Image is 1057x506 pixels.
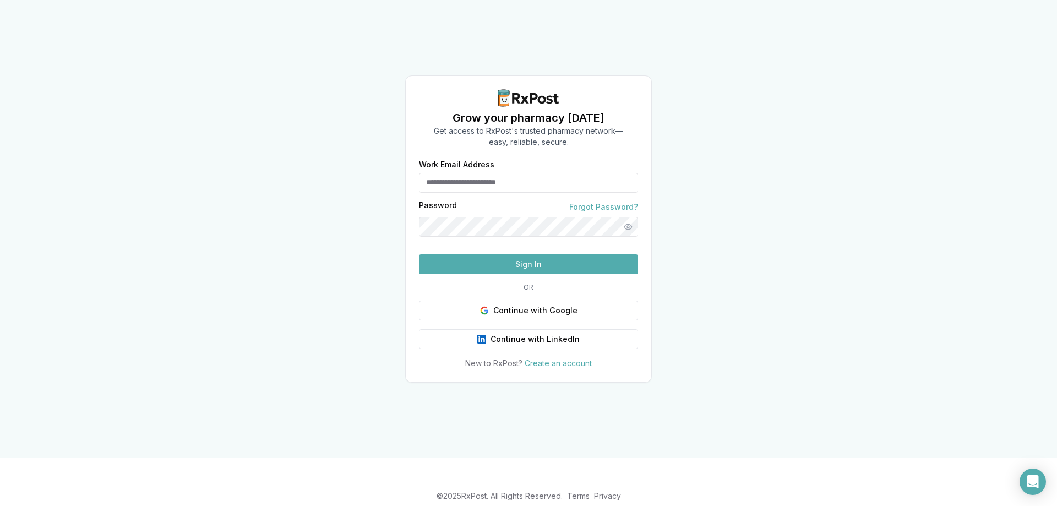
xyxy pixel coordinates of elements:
div: Open Intercom Messenger [1020,469,1046,495]
img: LinkedIn [477,335,486,344]
img: Google [480,306,489,315]
button: Continue with Google [419,301,638,320]
button: Continue with LinkedIn [419,329,638,349]
a: Terms [567,491,590,500]
span: OR [519,283,538,292]
p: Get access to RxPost's trusted pharmacy network— easy, reliable, secure. [434,126,623,148]
h1: Grow your pharmacy [DATE] [434,110,623,126]
a: Forgot Password? [569,202,638,213]
label: Password [419,202,457,213]
a: Privacy [594,491,621,500]
span: New to RxPost? [465,358,522,368]
img: RxPost Logo [493,89,564,107]
button: Show password [618,217,638,237]
button: Sign In [419,254,638,274]
label: Work Email Address [419,161,638,168]
a: Create an account [525,358,592,368]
